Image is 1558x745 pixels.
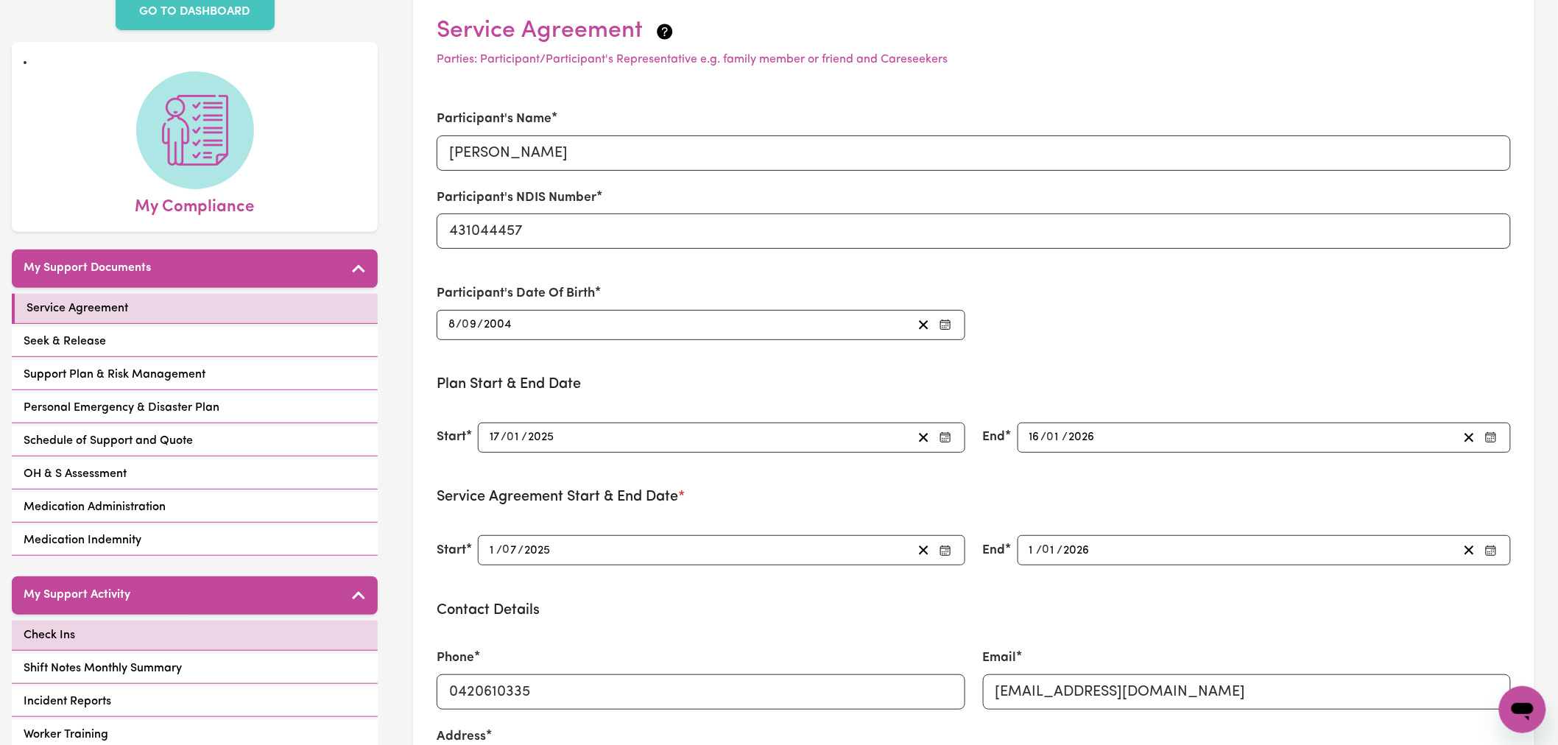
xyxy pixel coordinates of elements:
span: 0 [503,545,510,557]
span: My Compliance [135,189,255,220]
label: End [983,428,1006,447]
input: -- [462,315,477,335]
a: Support Plan & Risk Management [12,360,378,390]
input: -- [1043,540,1057,560]
span: / [522,431,528,444]
input: ---- [1068,428,1096,448]
label: Start [437,428,466,447]
span: Medication Administration [24,498,166,516]
h2: Service Agreement [437,17,1511,45]
a: Personal Emergency & Disaster Plan [12,393,378,423]
span: Worker Training [24,726,108,744]
span: Shift Notes Monthly Summary [24,660,182,677]
h3: Plan Start & End Date [437,375,1511,393]
a: Incident Reports [12,687,378,717]
span: / [518,544,524,557]
label: End [983,541,1006,560]
iframe: Button to launch messaging window [1499,686,1546,733]
span: 0 [507,431,514,443]
input: -- [1029,540,1037,560]
span: Service Agreement [27,300,128,317]
p: Parties: Participant/Participant's Representative e.g. family member or friend and Careseekers [437,51,1511,68]
button: My Support Activity [12,576,378,615]
span: Medication Indemnity [24,532,141,549]
label: Participant's Date Of Birth [437,284,595,303]
span: / [477,318,483,331]
span: Seek & Release [24,333,106,350]
a: Shift Notes Monthly Summary [12,654,378,684]
a: Seek & Release [12,327,378,357]
input: ---- [528,428,556,448]
span: / [1062,431,1068,444]
a: Medication Administration [12,492,378,523]
label: Email [983,649,1017,668]
span: 0 [1042,545,1049,557]
a: OH & S Assessment [12,459,378,490]
span: / [456,318,462,331]
span: / [501,431,507,444]
a: My Compliance [24,71,366,220]
h5: My Support Documents [24,261,151,275]
input: -- [504,540,518,560]
span: / [1057,544,1063,557]
label: Participant's Name [437,110,551,129]
h5: My Support Activity [24,588,130,602]
span: OH & S Assessment [24,465,127,483]
span: Check Ins [24,626,75,644]
label: Participant's NDIS Number [437,188,596,208]
a: Service Agreement [12,294,378,324]
span: Support Plan & Risk Management [24,366,205,384]
span: Personal Emergency & Disaster Plan [24,399,219,417]
label: Phone [437,649,474,668]
input: ---- [483,315,512,335]
h3: Contact Details [437,601,1511,619]
input: -- [448,315,456,335]
span: 0 [1047,431,1054,443]
span: Schedule of Support and Quote [24,432,193,450]
input: -- [489,428,501,448]
label: Start [437,541,466,560]
a: Schedule of Support and Quote [12,426,378,456]
h3: Service Agreement Start & End Date [437,488,1511,506]
span: Incident Reports [24,693,111,710]
span: / [1041,431,1047,444]
span: / [497,544,503,557]
input: ---- [524,540,552,560]
input: -- [1048,428,1062,448]
span: 0 [462,319,469,331]
a: Medication Indemnity [12,526,378,556]
input: -- [1029,428,1041,448]
span: / [1036,544,1042,557]
input: -- [507,428,521,448]
input: -- [489,540,497,560]
button: My Support Documents [12,250,378,288]
a: Check Ins [12,621,378,651]
input: ---- [1063,540,1091,560]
